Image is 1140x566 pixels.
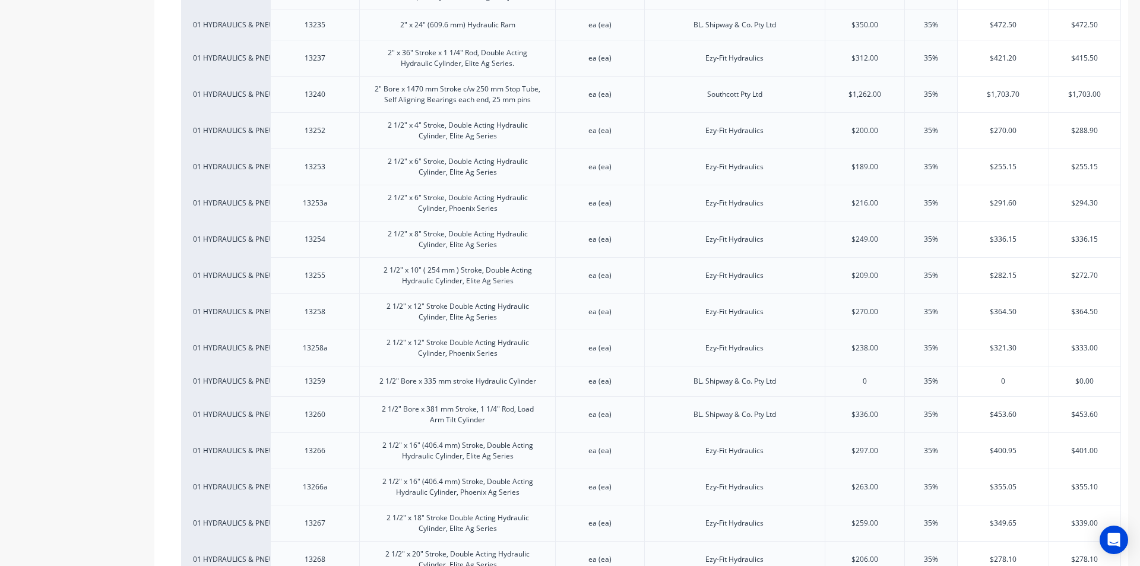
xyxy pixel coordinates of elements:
[1049,436,1120,466] div: $401.00
[571,340,630,356] div: ea (ea)
[365,510,550,536] div: 2 1/2" x 18" Stroke Double Acting Hydraulic Cylinder, Elite Ag Series
[571,232,630,247] div: ea (ea)
[1049,10,1120,40] div: $472.50
[365,226,550,252] div: 2 1/2" x 8" Stroke, Double Acting Hydraulic Cylinder, Elite Ag Series
[193,409,258,420] div: 01 HYDRAULICS & PNEUMATICS
[825,188,905,218] div: $216.00
[286,159,345,175] div: 13253
[193,343,258,353] div: 01 HYDRAULICS & PNEUMATICS
[696,195,773,211] div: Ezy-Fit Hydraulics
[365,118,550,144] div: 2 1/2" x 4" Stroke, Double Acting Hydraulic Cylinder, Elite Ag Series
[365,474,550,500] div: 2 1/2" x 16" (406.4 mm) Stroke, Double Acting Hydraulic Cylinder, Phoenix Ag Series
[571,407,630,422] div: ea (ea)
[571,374,630,389] div: ea (ea)
[193,162,258,172] div: 01 HYDRAULICS & PNEUMATICS
[825,400,905,429] div: $336.00
[825,152,905,182] div: $189.00
[825,508,905,538] div: $259.00
[181,10,1121,40] div: 01 HYDRAULICS & PNEUMATICS132352" x 24" (609.6 mm) Hydraulic Ramea (ea)BL. Shipway & Co. Pty Ltd$...
[571,159,630,175] div: ea (ea)
[286,195,345,211] div: 13253a
[958,116,1049,146] div: $270.00
[901,10,961,40] div: 35%
[193,482,258,492] div: 01 HYDRAULICS & PNEUMATICS
[825,333,905,363] div: $238.00
[958,436,1049,466] div: $400.95
[181,432,1121,469] div: 01 HYDRAULICS & PNEUMATICS132662 1/2" x 16" (406.4 mm) Stroke, Double Acting Hydraulic Cylinder, ...
[193,53,258,64] div: 01 HYDRAULICS & PNEUMATICS
[901,508,961,538] div: 35%
[1049,472,1120,502] div: $355.10
[958,188,1049,218] div: $291.60
[571,443,630,459] div: ea (ea)
[696,340,773,356] div: Ezy-Fit Hydraulics
[901,366,961,396] div: 35%
[901,152,961,182] div: 35%
[696,123,773,138] div: Ezy-Fit Hydraulics
[193,270,258,281] div: 01 HYDRAULICS & PNEUMATICS
[181,221,1121,257] div: 01 HYDRAULICS & PNEUMATICS132542 1/2" x 8" Stroke, Double Acting Hydraulic Cylinder, Elite Ag Ser...
[181,257,1121,293] div: 01 HYDRAULICS & PNEUMATICS132552 1/2" x 10" ( 254 mm ) Stroke, Double Acting Hydraulic Cylinder, ...
[370,374,546,389] div: 2 1/2" Bore x 335 mm stroke Hydraulic Cylinder
[901,80,961,109] div: 35%
[571,195,630,211] div: ea (ea)
[901,472,961,502] div: 35%
[901,43,961,73] div: 35%
[1049,188,1120,218] div: $294.30
[958,508,1049,538] div: $349.65
[901,400,961,429] div: 35%
[365,438,550,464] div: 2 1/2" x 16" (406.4 mm) Stroke, Double Acting Hydraulic Cylinder, Elite Ag Series
[901,188,961,218] div: 35%
[181,76,1121,112] div: 01 HYDRAULICS & PNEUMATICS132402" Bore x 1470 mm Stroke c/w 250 mm Stop Tube, Self Aligning Beari...
[696,304,773,320] div: Ezy-Fit Hydraulics
[365,190,550,216] div: 2 1/2" x 6" Stroke, Double Acting Hydraulic Cylinder, Phoenix Series
[958,43,1049,73] div: $421.20
[901,436,961,466] div: 35%
[286,17,345,33] div: 13235
[1049,508,1120,538] div: $339.00
[193,125,258,136] div: 01 HYDRAULICS & PNEUMATICS
[365,81,550,107] div: 2" Bore x 1470 mm Stroke c/w 250 mm Stop Tube, Self Aligning Bearings each end, 25 mm pins
[1049,116,1120,146] div: $288.90
[571,268,630,283] div: ea (ea)
[286,123,345,138] div: 13252
[684,407,786,422] div: BL. Shipway & Co. Pty Ltd
[1049,366,1120,396] div: $0.00
[286,340,345,356] div: 13258a
[958,261,1049,290] div: $282.15
[181,396,1121,432] div: 01 HYDRAULICS & PNEUMATICS132602 1/2" Bore x 381 mm Stroke, 1 1/4" Rod, Load Arm Tilt Cylinderea ...
[1049,152,1120,182] div: $255.15
[901,333,961,363] div: 35%
[825,80,905,109] div: $1,262.00
[684,17,786,33] div: BL. Shipway & Co. Pty Ltd
[286,443,345,459] div: 13266
[825,297,905,327] div: $270.00
[181,112,1121,148] div: 01 HYDRAULICS & PNEUMATICS132522 1/2" x 4" Stroke, Double Acting Hydraulic Cylinder, Elite Ag Ser...
[901,116,961,146] div: 35%
[571,304,630,320] div: ea (ea)
[193,554,258,565] div: 01 HYDRAULICS & PNEUMATICS
[193,518,258,529] div: 01 HYDRAULICS & PNEUMATICS
[696,479,773,495] div: Ezy-Fit Hydraulics
[696,232,773,247] div: Ezy-Fit Hydraulics
[1049,224,1120,254] div: $336.15
[181,185,1121,221] div: 01 HYDRAULICS & PNEUMATICS13253a2 1/2" x 6" Stroke, Double Acting Hydraulic Cylinder, Phoenix Ser...
[825,472,905,502] div: $263.00
[901,297,961,327] div: 35%
[825,116,905,146] div: $200.00
[901,224,961,254] div: 35%
[1100,526,1128,554] div: Open Intercom Messenger
[365,154,550,180] div: 2 1/2" x 6" Stroke, Double Acting Hydraulic Cylinder, Elite Ag Series
[286,304,345,320] div: 13258
[571,87,630,102] div: ea (ea)
[1049,261,1120,290] div: $272.70
[571,123,630,138] div: ea (ea)
[181,505,1121,541] div: 01 HYDRAULICS & PNEUMATICS132672 1/2" x 18" Stroke Double Acting Hydraulic Cylinder, Elite Ag Ser...
[193,20,258,30] div: 01 HYDRAULICS & PNEUMATICS
[825,43,905,73] div: $312.00
[1049,297,1120,327] div: $364.50
[286,516,345,531] div: 13267
[193,445,258,456] div: 01 HYDRAULICS & PNEUMATICS
[958,80,1049,109] div: $1,703.70
[286,232,345,247] div: 13254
